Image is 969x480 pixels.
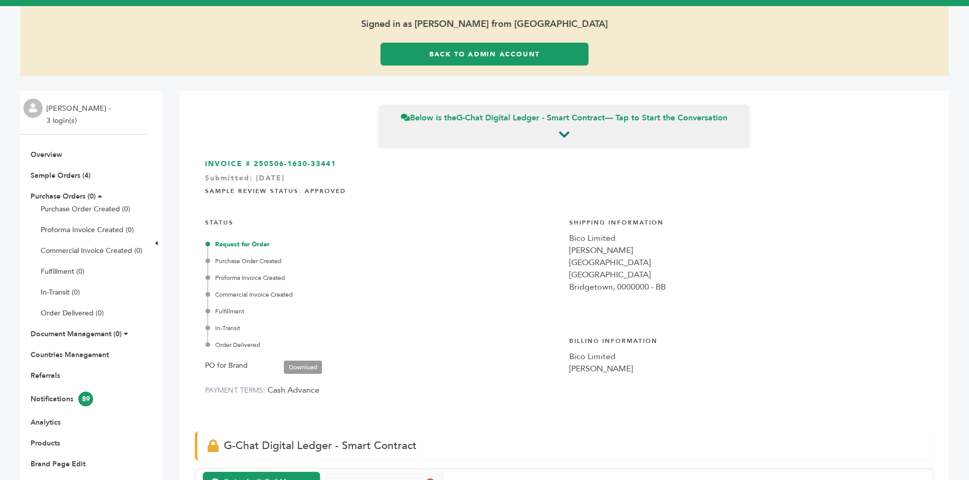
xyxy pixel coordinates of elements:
h4: STATUS [205,211,559,232]
a: In-Transit (0) [41,287,80,297]
span: Cash Advance [268,385,319,396]
a: Notifications89 [31,394,93,404]
label: PO for Brand [205,360,248,372]
a: Fulfillment (0) [41,267,84,276]
a: Download [284,361,322,374]
a: Purchase Orders (0) [31,191,96,201]
a: Countries Management [31,350,109,360]
h4: Shipping Information [569,211,923,232]
a: Overview [31,150,62,159]
div: Request for Order [208,240,559,249]
div: [GEOGRAPHIC_DATA] [569,269,923,281]
img: profile.png [23,99,43,118]
a: Commercial Invoice Created (0) [41,246,142,255]
div: [PERSON_NAME] [569,363,923,375]
a: Brand Page Edit [31,459,85,469]
span: 89 [78,392,93,406]
a: Order Delivered (0) [41,308,104,318]
span: Below is the — Tap to Start the Conversation [401,112,727,123]
li: [PERSON_NAME] - 3 login(s) [46,103,113,127]
div: Proforma Invoice Created [208,273,559,282]
h4: Sample Review Status: Approved [205,179,923,201]
a: Proforma Invoice Created (0) [41,225,134,235]
h3: INVOICE # 250506-1630-33441 [205,159,923,169]
div: Bico Limited [569,232,923,244]
a: Analytics [31,418,61,427]
a: Sample Orders (4) [31,171,91,180]
div: Purchase Order Created [208,257,559,266]
a: Purchase Order Created (0) [41,204,130,214]
strong: G-Chat Digital Ledger - Smart Contract [456,112,605,123]
label: PAYMENT TERMS: [205,386,266,395]
div: [PERSON_NAME] [569,244,923,257]
h4: Billing Information [569,329,923,350]
div: Order Delivered [208,340,559,349]
a: Document Management (0) [31,329,122,339]
span: Signed in as [PERSON_NAME] from [GEOGRAPHIC_DATA] [20,6,949,43]
a: Products [31,438,60,448]
div: [GEOGRAPHIC_DATA] [569,257,923,269]
div: Submitted: [DATE] [205,173,923,188]
div: Bridgetown, 0000000 - BB [569,281,923,293]
div: Fulfillment [208,307,559,316]
a: Back to Admin Account [380,43,589,66]
div: Commercial Invoice Created [208,290,559,299]
span: G-Chat Digital Ledger - Smart Contract [224,438,417,453]
a: Referrals [31,371,60,380]
div: Bico Limited [569,350,923,363]
div: In-Transit [208,324,559,333]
